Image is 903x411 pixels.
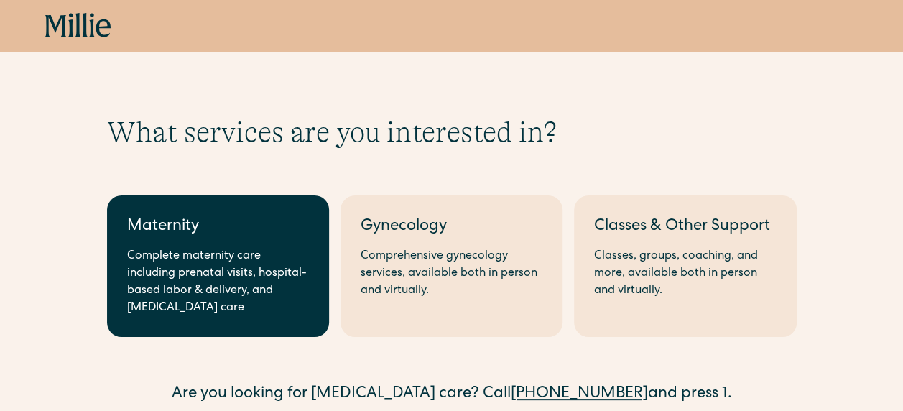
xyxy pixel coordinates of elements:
div: Gynecology [361,216,542,239]
a: MaternityComplete maternity care including prenatal visits, hospital-based labor & delivery, and ... [107,195,329,337]
a: GynecologyComprehensive gynecology services, available both in person and virtually. [341,195,562,337]
a: Classes & Other SupportClasses, groups, coaching, and more, available both in person and virtually. [574,195,796,337]
a: [PHONE_NUMBER] [511,387,648,402]
div: Maternity [127,216,309,239]
div: Classes & Other Support [594,216,776,239]
h1: What services are you interested in? [107,115,797,149]
div: Classes, groups, coaching, and more, available both in person and virtually. [594,248,776,300]
div: Comprehensive gynecology services, available both in person and virtually. [361,248,542,300]
div: Complete maternity care including prenatal visits, hospital-based labor & delivery, and [MEDICAL_... [127,248,309,317]
div: Are you looking for [MEDICAL_DATA] care? Call and press 1. [107,383,797,407]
